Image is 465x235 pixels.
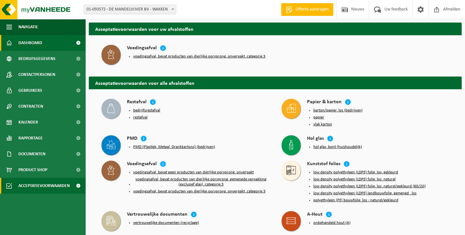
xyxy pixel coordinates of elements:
h2: Acceptatievoorwaarden voor alle afvalstoffen [89,77,462,89]
span: Kalender [18,114,38,130]
button: bedrijfsrestafval [133,108,160,113]
button: voedingsafval, bevat producten van dierlijke oorsprong, onverpakt, categorie 3 [133,54,265,59]
span: Dashboard [18,35,42,51]
h4: Restafval [127,99,147,106]
h4: Hol glas [307,135,324,143]
span: Product Shop [18,162,47,178]
h4: Vertrouwelijke documenten [127,211,187,218]
h4: Papier & karton [307,99,342,106]
h4: Voedingsafval [127,161,157,168]
span: Offerte aanvragen [294,6,330,13]
button: polyethyleen (PE) bouwfolie, los - naturel/gekleurd [313,198,398,203]
h4: Kunststof folies [307,161,340,168]
h4: Voedingsafval [127,45,157,52]
h2: Acceptatievoorwaarden voor uw afvalstoffen [89,23,462,35]
span: Contactpersonen [18,67,55,83]
button: vertrouwelijke documenten (recyclage) [133,220,199,225]
h4: A-Hout [307,211,323,218]
button: low density polyethyleen (LDPE) folie, los, naturel [313,177,396,182]
span: Acceptatievoorwaarden [18,178,70,194]
span: Rapportage [18,130,43,146]
button: hol glas, bont (huishoudelijk) [313,144,362,150]
span: Bedrijfsgegevens [18,51,56,67]
button: restafval [133,115,147,120]
span: 01-093572 - DE MANDELVIJVER BV - WAKKEN [84,5,176,14]
span: Navigatie [18,19,38,35]
button: papier [313,115,324,120]
button: low density polyethyleen (LDPE) folie, los, gekleurd [313,170,398,175]
button: voedingsafval, bevat producten van dierlijke oorsprong, gemengde verpakking (exclusief glas), cat... [133,177,269,187]
span: Contracten [18,98,43,114]
a: Offerte aanvragen [281,3,333,16]
button: low density polyethyleen (LDPE) folie, los, naturel/gekleurd (80/20) [313,184,426,189]
h4: PMD [127,135,137,143]
button: PMD (Plastiek, Metaal, Drankkartons) (bedrijven) [133,144,215,150]
button: low density polyethyleen (LDPE) landbouwfolie, gemengd , los [313,191,416,196]
button: karton/papier, los (bedrijven) [313,108,363,113]
span: Gebruikers [18,83,42,98]
button: vlak karton [313,122,332,127]
span: Documenten [18,146,45,162]
button: voedingsafval, bevat producten van dierlijke oorsprong, onverpakt, categorie 3 [133,189,265,194]
button: voedingsafval, bevat geen producten van dierlijke oorsprong, onverpakt [133,170,254,175]
button: onbehandeld hout (A) [313,220,350,225]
